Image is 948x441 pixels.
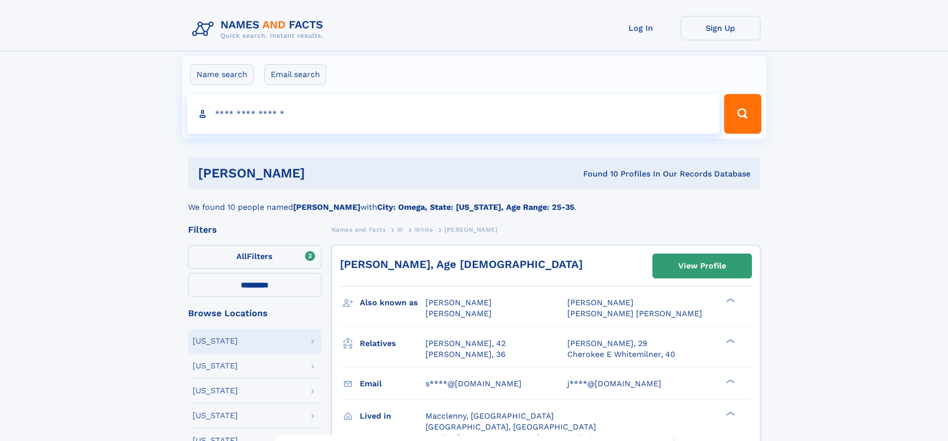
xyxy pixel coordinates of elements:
[415,223,433,236] a: White
[724,378,736,384] div: ❯
[425,298,492,307] span: [PERSON_NAME]
[724,338,736,344] div: ❯
[188,225,321,234] div: Filters
[724,297,736,304] div: ❯
[193,362,238,370] div: [US_STATE]
[444,226,498,233] span: [PERSON_NAME]
[425,309,492,318] span: [PERSON_NAME]
[188,16,331,43] img: Logo Names and Facts
[187,94,720,134] input: search input
[360,294,425,311] h3: Also known as
[264,64,326,85] label: Email search
[678,255,726,277] div: View Profile
[567,349,675,360] a: Cherokee E Whitemilner, 40
[193,412,238,420] div: [US_STATE]
[188,245,321,269] label: Filters
[360,408,425,425] h3: Lived in
[397,223,404,236] a: W
[567,338,647,349] a: [PERSON_NAME], 29
[188,189,760,213] div: We found 10 people named with .
[340,258,583,270] a: [PERSON_NAME], Age [DEMOGRAPHIC_DATA]
[193,337,238,345] div: [US_STATE]
[360,335,425,352] h3: Relatives
[724,410,736,417] div: ❯
[397,226,404,233] span: W
[425,411,554,421] span: Macclenny, [GEOGRAPHIC_DATA]
[236,252,247,261] span: All
[360,375,425,392] h3: Email
[601,16,681,40] a: Log In
[724,94,761,134] button: Search Button
[193,387,238,395] div: [US_STATE]
[377,202,574,212] b: City: Omega, State: [US_STATE], Age Range: 25-35
[567,309,702,318] span: [PERSON_NAME] [PERSON_NAME]
[567,298,633,307] span: [PERSON_NAME]
[425,422,596,432] span: [GEOGRAPHIC_DATA], [GEOGRAPHIC_DATA]
[190,64,254,85] label: Name search
[188,309,321,318] div: Browse Locations
[444,169,750,179] div: Found 10 Profiles In Our Records Database
[415,226,433,233] span: White
[653,254,751,278] a: View Profile
[293,202,360,212] b: [PERSON_NAME]
[198,167,444,179] h1: [PERSON_NAME]
[331,223,386,236] a: Names and Facts
[425,338,506,349] a: [PERSON_NAME], 42
[425,349,506,360] a: [PERSON_NAME], 36
[681,16,760,40] a: Sign Up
